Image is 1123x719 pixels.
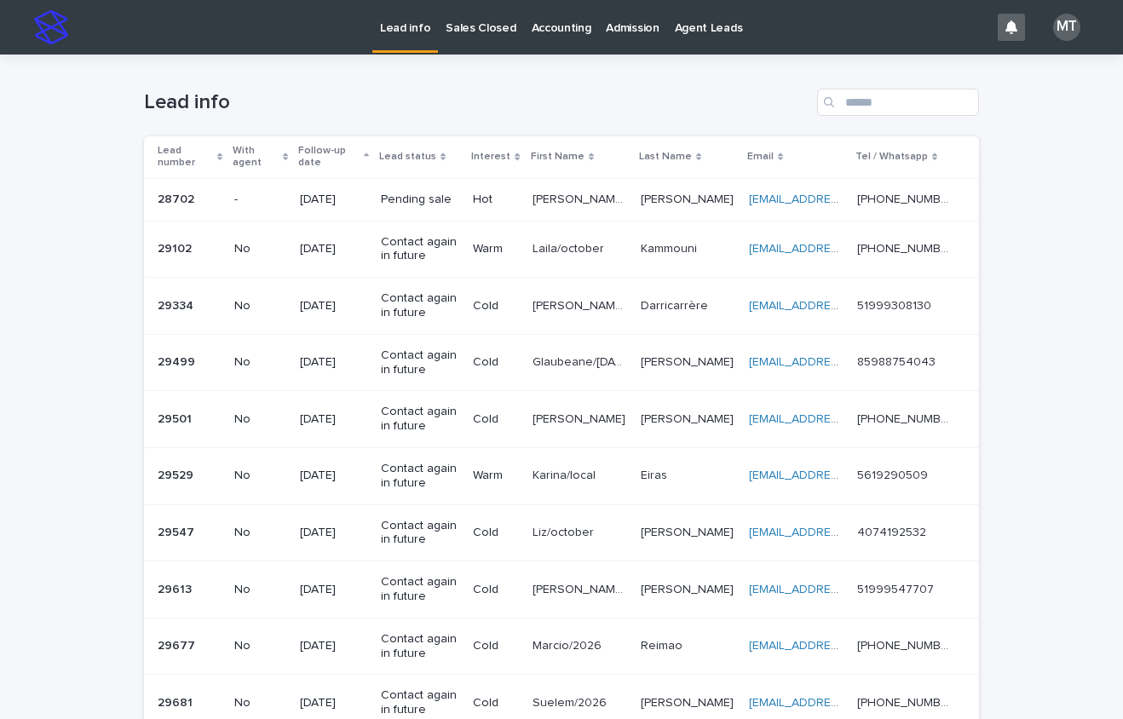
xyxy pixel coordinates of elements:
img: stacker-logo-s-only.png [34,10,68,44]
a: [EMAIL_ADDRESS][DOMAIN_NAME] [749,413,942,425]
p: No [234,526,286,540]
p: Contact again in future [381,462,459,491]
a: [EMAIL_ADDRESS][DOMAIN_NAME] [749,300,942,312]
p: Contact again in future [381,632,459,661]
p: Cold [473,299,518,313]
p: [DATE] [300,193,367,207]
p: Lead status [379,147,436,166]
p: 4074192532 [857,522,930,540]
p: Reimao [641,636,686,653]
p: 29102 [158,239,195,256]
p: [DATE] [300,696,367,710]
p: Kammouni [641,239,700,256]
p: [PERSON_NAME] [641,522,737,540]
p: 29501 [158,409,195,427]
p: 28702 [158,189,198,207]
p: Email [747,147,774,166]
p: [PERSON_NAME] [641,352,737,370]
p: Warm [473,242,518,256]
p: 29529 [158,465,197,483]
p: [PERSON_NAME]/[DATE] [533,296,631,313]
p: 51999308130 [857,296,935,313]
a: [EMAIL_ADDRESS][DOMAIN_NAME] [749,469,942,481]
p: 51999547707 [857,579,937,597]
p: 29547 [158,522,198,540]
p: [PHONE_NUMBER] [857,636,955,653]
a: [EMAIL_ADDRESS][DOMAIN_NAME] [749,243,942,255]
p: 29334 [158,296,197,313]
a: [EMAIL_ADDRESS][DOMAIN_NAME] [749,356,942,368]
p: Contact again in future [381,575,459,604]
p: [DATE] [300,242,367,256]
p: Contact again in future [381,519,459,548]
p: [PHONE_NUMBER] [857,409,955,427]
p: No [234,583,286,597]
p: Contact again in future [381,688,459,717]
a: [EMAIL_ADDRESS][DOMAIN_NAME] [749,526,942,538]
p: Cold [473,355,518,370]
p: [PERSON_NAME] [533,409,629,427]
div: MT [1053,14,1080,41]
p: Liz/october [533,522,597,540]
p: Follow-up date [298,141,360,173]
p: [PERSON_NAME] [641,693,737,710]
p: No [234,696,286,710]
p: Tel / Whatsapp [855,147,928,166]
p: Lead number [158,141,213,173]
p: - [234,193,286,207]
p: [DATE] [300,526,367,540]
tr: 2961329613 No[DATE]Contact again in futureCold[PERSON_NAME]/[DATE][PERSON_NAME]/[DATE] [PERSON_NA... [144,561,979,618]
p: Contact again in future [381,291,459,320]
p: Karina/local [533,465,599,483]
p: 5619290509 [857,465,931,483]
tr: 2952929529 No[DATE]Contact again in futureWarmKarina/localKarina/local EirasEiras [EMAIL_ADDRESS]... [144,447,979,504]
p: Marcio/2026 [533,636,605,653]
p: Cold [473,526,518,540]
p: No [234,639,286,653]
input: Search [817,89,979,116]
p: [DATE] [300,412,367,427]
p: Glaubeane/[DATE] [533,352,631,370]
p: Laila/october [533,239,608,256]
p: Cold [473,696,518,710]
p: Interest [471,147,510,166]
p: 29613 [158,579,195,597]
p: Darricarrère [641,296,711,313]
p: [DATE] [300,639,367,653]
p: [DATE] [300,469,367,483]
p: Cold [473,639,518,653]
p: Last Name [639,147,692,166]
p: [PHONE_NUMBER] [857,189,955,207]
p: Contact again in future [381,348,459,377]
p: Suelem/2026 [533,693,610,710]
p: With agent [233,141,279,173]
a: [EMAIL_ADDRESS][DOMAIN_NAME] [749,697,942,709]
p: +55 11 987509095 [857,239,955,256]
p: [DATE] [300,355,367,370]
p: No [234,242,286,256]
p: [PERSON_NAME]/[DATE] [533,579,631,597]
p: Hot [473,193,518,207]
p: 29681 [158,693,196,710]
p: Contact again in future [381,405,459,434]
p: Contact again in future [381,235,459,264]
p: Pending sale [381,193,459,207]
p: Eiras [641,465,671,483]
p: Bernhard Paradeda [641,579,737,597]
p: [DATE] [300,583,367,597]
p: First Name [531,147,585,166]
a: [EMAIL_ADDRESS][DOMAIN_NAME] [749,584,942,595]
p: Cold [473,583,518,597]
p: 29677 [158,636,199,653]
p: No [234,412,286,427]
a: [EMAIL_ADDRESS][DOMAIN_NAME] [749,193,942,205]
a: [EMAIL_ADDRESS][DOMAIN_NAME] [749,640,942,652]
tr: 2910229102 No[DATE]Contact again in futureWarmLaila/octoberLaila/october KammouniKammouni [EMAIL_... [144,221,979,278]
p: [PHONE_NUMBER] [857,693,955,710]
p: No [234,299,286,313]
p: No [234,469,286,483]
h1: Lead info [144,90,810,115]
tr: 2949929499 No[DATE]Contact again in futureColdGlaubeane/[DATE]Glaubeane/[DATE] [PERSON_NAME][PERS... [144,334,979,391]
p: [PERSON_NAME] [641,409,737,427]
